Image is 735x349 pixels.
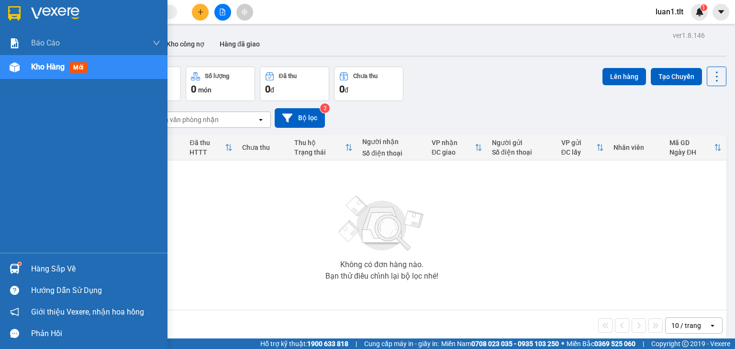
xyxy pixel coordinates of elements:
button: Tạo Chuyến [651,68,702,85]
th: Toggle SortBy [185,135,237,160]
button: Đã thu0đ [260,67,329,101]
span: message [10,329,19,338]
div: Số điện thoại [492,148,552,156]
strong: 0708 023 035 - 0935 103 250 [471,340,559,348]
button: file-add [214,4,231,21]
span: Báo cáo [31,37,60,49]
span: 0 [339,83,345,95]
div: Chọn văn phòng nhận [153,115,219,124]
button: Số lượng0món [186,67,255,101]
img: svg+xml;base64,PHN2ZyBjbGFzcz0ibGlzdC1wbHVnX19zdmciIHhtbG5zPSJodHRwOi8vd3d3LnczLm9yZy8yMDAwL3N2Zy... [334,190,430,257]
button: caret-down [713,4,729,21]
span: Miền Bắc [567,338,635,349]
span: | [643,338,644,349]
span: question-circle [10,286,19,295]
sup: 1 [18,262,21,265]
span: down [153,39,160,47]
th: Toggle SortBy [665,135,726,160]
span: | [356,338,357,349]
div: Trạng thái [294,148,345,156]
button: Hàng đã giao [212,33,267,56]
img: icon-new-feature [695,8,704,16]
span: caret-down [717,8,725,16]
button: plus [192,4,209,21]
sup: 2 [320,103,330,113]
span: plus [197,9,204,15]
th: Toggle SortBy [290,135,358,160]
div: Thu hộ [294,139,345,146]
sup: 1 [701,4,707,11]
span: mới [69,62,87,73]
div: Hàng sắp về [31,262,160,276]
button: Chưa thu0đ [334,67,403,101]
th: Toggle SortBy [427,135,487,160]
span: đ [345,86,348,94]
img: warehouse-icon [10,62,20,72]
div: ver 1.8.146 [673,30,705,41]
div: Chưa thu [242,144,285,151]
span: file-add [219,9,226,15]
div: VP nhận [432,139,475,146]
span: notification [10,307,19,316]
strong: 1900 633 818 [307,340,348,348]
div: Phản hồi [31,326,160,341]
span: copyright [682,340,689,347]
span: Miền Nam [441,338,559,349]
div: 10 / trang [671,321,701,330]
div: Nhân viên [613,144,660,151]
span: aim [241,9,248,15]
div: Số điện thoại [362,149,422,157]
span: món [198,86,212,94]
div: Đã thu [279,73,297,79]
span: Hỗ trợ kỹ thuật: [260,338,348,349]
span: luan1.tlt [648,6,691,18]
div: Mã GD [669,139,714,146]
div: Bạn thử điều chỉnh lại bộ lọc nhé! [325,272,438,280]
img: warehouse-icon [10,264,20,274]
div: ĐC giao [432,148,475,156]
div: Không có đơn hàng nào. [340,261,423,269]
div: Số lượng [205,73,229,79]
div: VP gửi [561,139,596,146]
button: Lên hàng [602,68,646,85]
th: Toggle SortBy [557,135,609,160]
span: 0 [265,83,270,95]
div: Đã thu [189,139,224,146]
button: Bộ lọc [275,108,325,128]
span: ⚪️ [561,342,564,346]
span: 0 [191,83,196,95]
span: Cung cấp máy in - giấy in: [364,338,439,349]
div: Hướng dẫn sử dụng [31,283,160,298]
svg: open [709,322,716,329]
img: solution-icon [10,38,20,48]
button: Kho công nợ [159,33,212,56]
strong: 0369 525 060 [594,340,635,348]
span: Giới thiệu Vexere, nhận hoa hồng [31,306,144,318]
div: HTTT [189,148,224,156]
span: Kho hàng [31,62,65,71]
button: aim [236,4,253,21]
svg: open [257,116,265,124]
div: ĐC lấy [561,148,596,156]
div: Người nhận [362,138,422,146]
span: 1 [702,4,705,11]
div: Ngày ĐH [669,148,714,156]
img: logo-vxr [8,6,21,21]
div: Người gửi [492,139,552,146]
span: đ [270,86,274,94]
div: Chưa thu [353,73,378,79]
